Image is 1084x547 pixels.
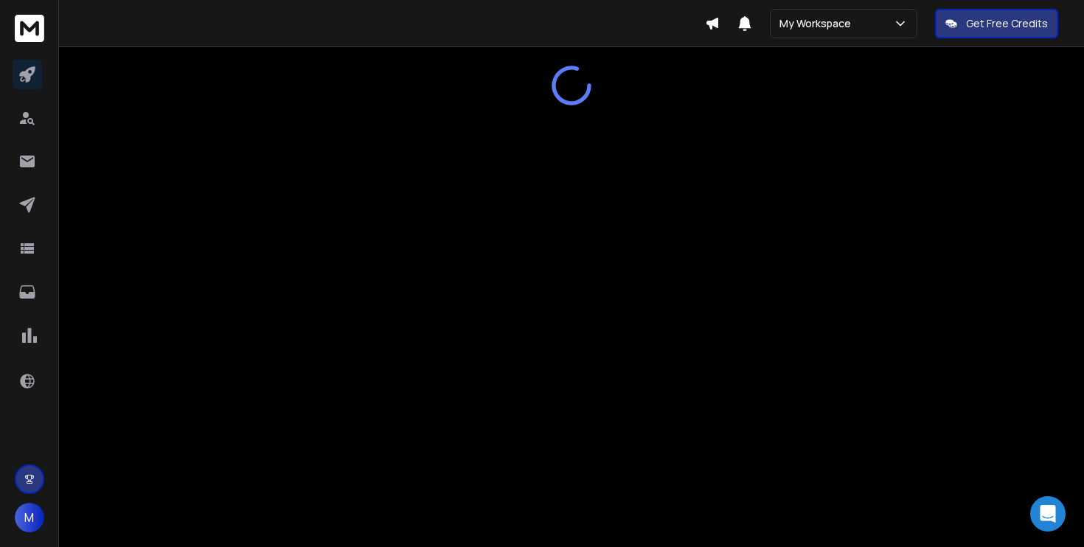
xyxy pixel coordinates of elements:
[1030,496,1066,532] div: Open Intercom Messenger
[15,503,44,532] button: M
[779,16,857,31] p: My Workspace
[935,9,1058,38] button: Get Free Credits
[966,16,1048,31] p: Get Free Credits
